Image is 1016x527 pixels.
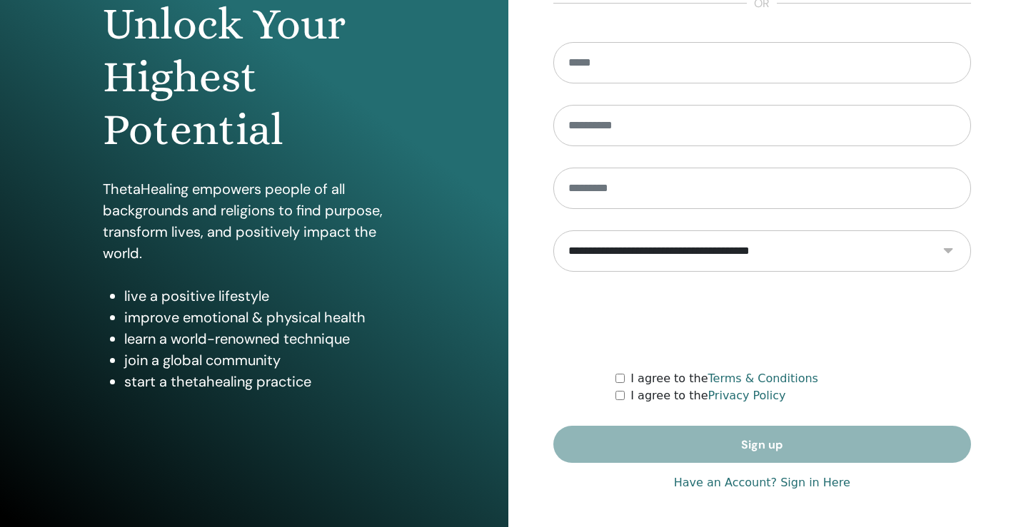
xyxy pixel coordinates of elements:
label: I agree to the [630,387,785,404]
li: improve emotional & physical health [124,307,406,328]
li: join a global community [124,349,406,371]
a: Terms & Conditions [708,372,818,385]
label: I agree to the [630,370,818,387]
iframe: reCAPTCHA [653,293,870,349]
a: Privacy Policy [708,389,785,402]
li: start a thetahealing practice [124,371,406,392]
li: live a positive lifestyle [124,285,406,307]
li: learn a world-renowned technique [124,328,406,349]
a: Have an Account? Sign in Here [674,474,850,491]
p: ThetaHealing empowers people of all backgrounds and religions to find purpose, transform lives, a... [103,178,406,264]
